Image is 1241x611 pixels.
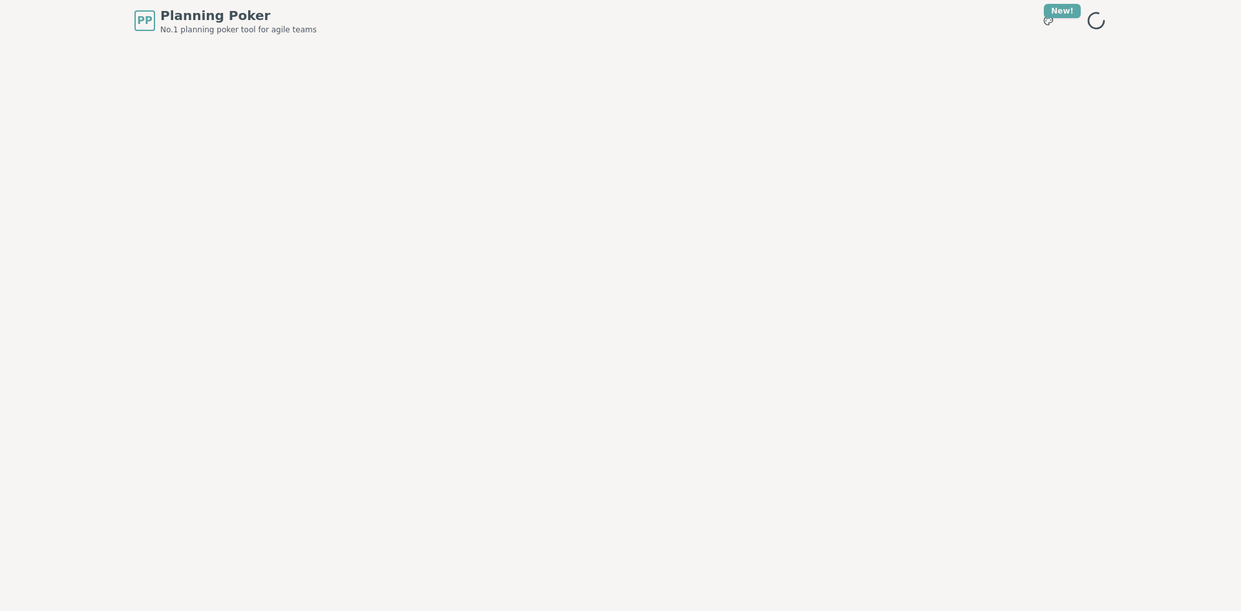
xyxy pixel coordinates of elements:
span: No.1 planning poker tool for agile teams [160,25,317,35]
button: New! [1037,9,1060,32]
div: New! [1044,4,1081,18]
a: PPPlanning PokerNo.1 planning poker tool for agile teams [134,6,317,35]
span: Planning Poker [160,6,317,25]
span: PP [137,13,152,28]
